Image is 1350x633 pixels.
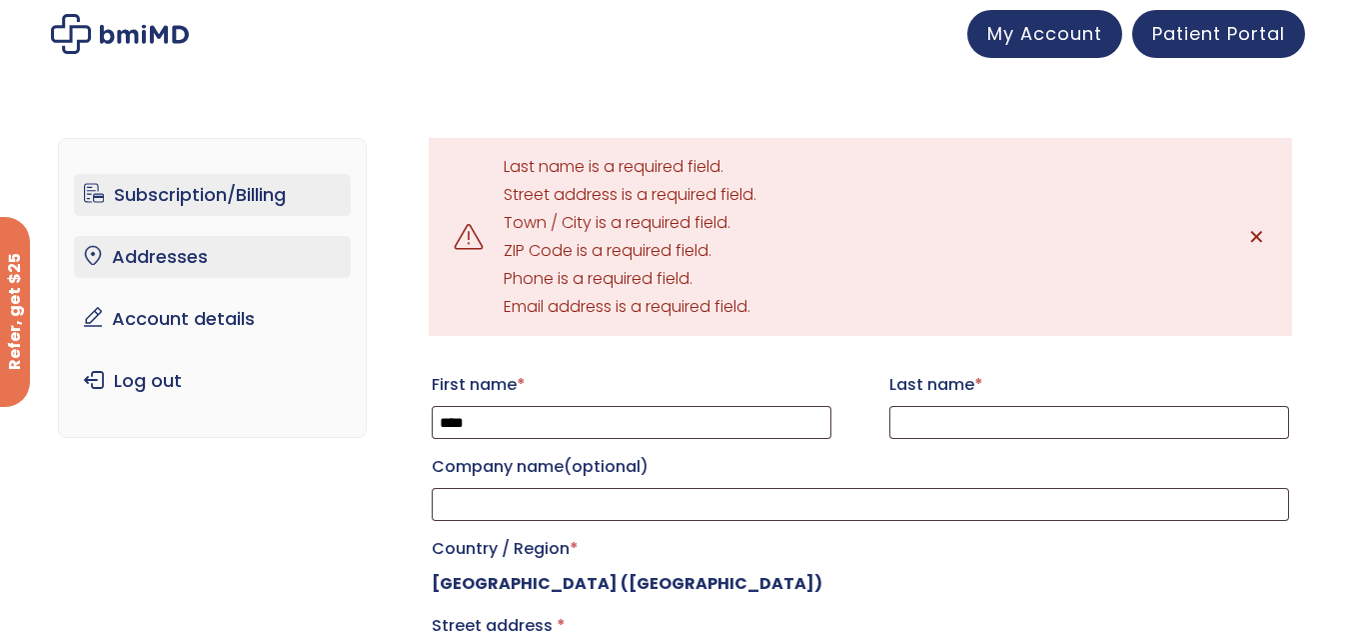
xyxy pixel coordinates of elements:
span: (optional) [564,455,649,478]
a: Account details [74,298,351,340]
a: Addresses [74,236,351,278]
strong: [GEOGRAPHIC_DATA] ([GEOGRAPHIC_DATA]) [432,572,822,595]
a: My Account [967,10,1122,58]
label: Last name [889,369,1289,401]
div: Last name is a required field. Street address is a required field. Town / City is a required fiel... [504,153,756,321]
span: My Account [987,21,1102,46]
label: Company name [432,451,1289,483]
a: ✕ [1237,217,1277,257]
label: Country / Region [432,533,1289,565]
nav: Account pages [58,138,367,438]
img: My account [51,14,189,54]
span: ✕ [1248,223,1265,251]
a: Log out [74,360,351,402]
a: Patient Portal [1132,10,1305,58]
a: Subscription/Billing [74,174,351,216]
span: Patient Portal [1152,21,1285,46]
label: First name [432,369,831,401]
